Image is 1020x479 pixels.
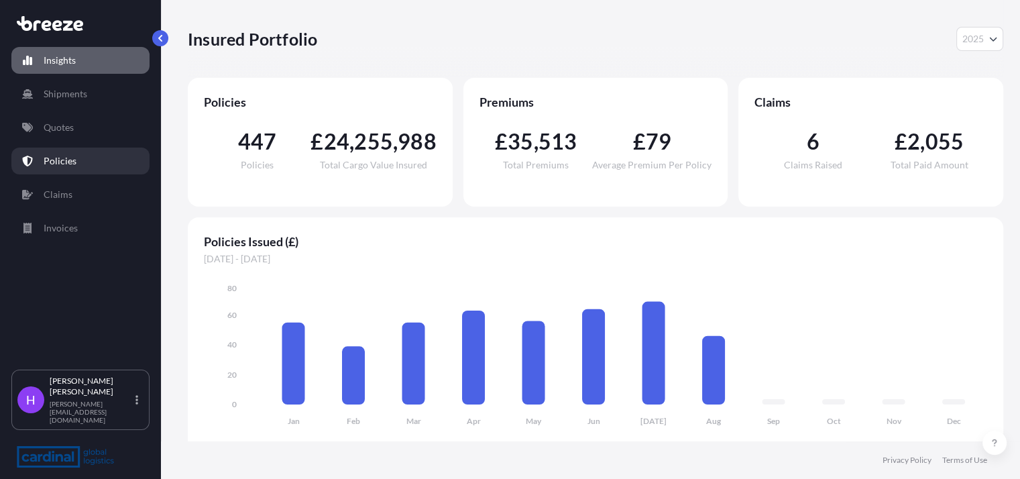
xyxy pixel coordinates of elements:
[784,160,842,170] span: Claims Raised
[883,455,931,466] a: Privacy Policy
[767,416,780,426] tspan: Sep
[503,160,569,170] span: Total Premiums
[398,131,437,152] span: 988
[354,131,393,152] span: 255
[479,94,712,110] span: Premiums
[11,114,150,141] a: Quotes
[227,310,237,320] tspan: 60
[11,215,150,242] a: Invoices
[44,154,76,168] p: Policies
[44,121,74,134] p: Quotes
[227,370,237,380] tspan: 20
[925,131,964,152] span: 055
[393,131,398,152] span: ,
[44,188,72,201] p: Claims
[320,160,427,170] span: Total Cargo Value Insured
[188,28,317,50] p: Insured Portfolio
[827,416,841,426] tspan: Oct
[11,148,150,174] a: Policies
[288,416,300,426] tspan: Jan
[227,339,237,350] tspan: 40
[947,416,961,426] tspan: Dec
[204,233,987,250] span: Policies Issued (£)
[406,416,421,426] tspan: Mar
[920,131,925,152] span: ,
[587,416,600,426] tspan: Jun
[887,416,902,426] tspan: Nov
[44,87,87,101] p: Shipments
[956,27,1003,51] button: Year Selector
[26,393,36,407] span: H
[526,416,542,426] tspan: May
[347,416,360,426] tspan: Feb
[11,181,150,208] a: Claims
[539,131,577,152] span: 513
[895,131,907,152] span: £
[508,131,533,152] span: 35
[890,160,968,170] span: Total Paid Amount
[232,399,237,409] tspan: 0
[754,94,987,110] span: Claims
[907,131,920,152] span: 2
[310,131,323,152] span: £
[204,94,437,110] span: Policies
[633,131,646,152] span: £
[11,81,150,107] a: Shipments
[349,131,354,152] span: ,
[706,416,722,426] tspan: Aug
[495,131,508,152] span: £
[467,416,481,426] tspan: Apr
[640,416,667,426] tspan: [DATE]
[50,400,133,424] p: [PERSON_NAME][EMAIL_ADDRESS][DOMAIN_NAME]
[324,131,349,152] span: 24
[942,455,987,466] a: Terms of Use
[646,131,671,152] span: 79
[11,47,150,74] a: Insights
[227,283,237,293] tspan: 80
[17,446,114,468] img: organization-logo
[44,54,76,67] p: Insights
[44,221,78,235] p: Invoices
[806,131,819,152] span: 6
[204,252,987,266] span: [DATE] - [DATE]
[962,32,984,46] span: 2025
[241,160,274,170] span: Policies
[592,160,712,170] span: Average Premium Per Policy
[533,131,538,152] span: ,
[238,131,277,152] span: 447
[50,376,133,397] p: [PERSON_NAME] [PERSON_NAME]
